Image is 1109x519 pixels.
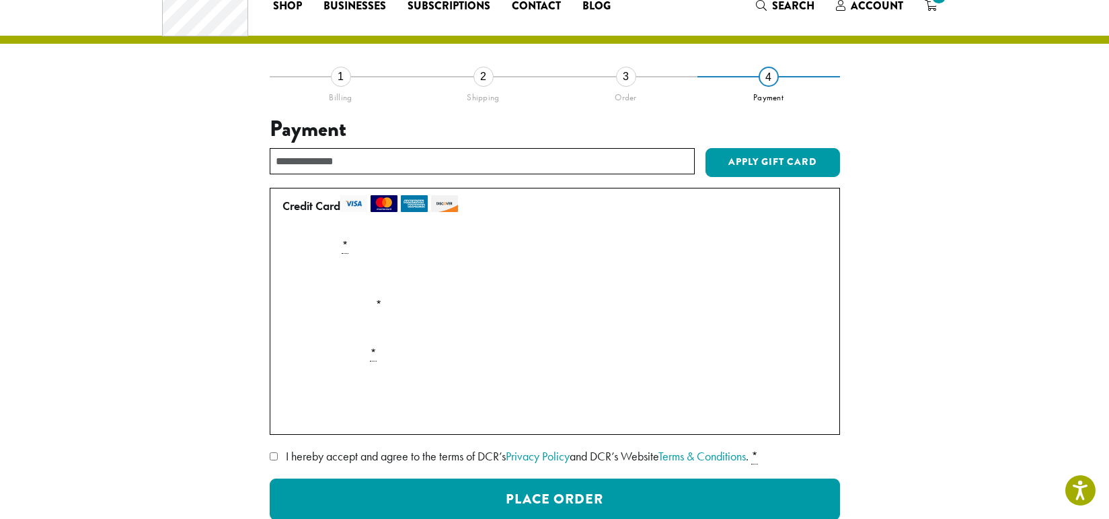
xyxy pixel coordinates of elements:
[616,67,636,87] div: 3
[331,67,351,87] div: 1
[370,345,377,361] abbr: required
[506,448,570,464] a: Privacy Policy
[340,195,367,212] img: visa
[759,67,779,87] div: 4
[342,238,348,254] abbr: required
[658,448,746,464] a: Terms & Conditions
[705,148,840,178] button: Apply Gift Card
[412,87,555,103] div: Shipping
[697,87,840,103] div: Payment
[555,87,697,103] div: Order
[751,448,758,464] abbr: required
[286,448,749,464] span: I hereby accept and agree to the terms of DCR’s and DCR’s Website .
[270,452,278,460] input: I hereby accept and agree to the terms of DCR’sPrivacy Policyand DCR’s WebsiteTerms & Conditions. *
[401,195,428,212] img: amex
[371,195,397,212] img: mastercard
[431,195,458,212] img: discover
[270,87,412,103] div: Billing
[282,195,822,217] label: Credit Card
[473,67,494,87] div: 2
[270,116,840,142] h3: Payment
